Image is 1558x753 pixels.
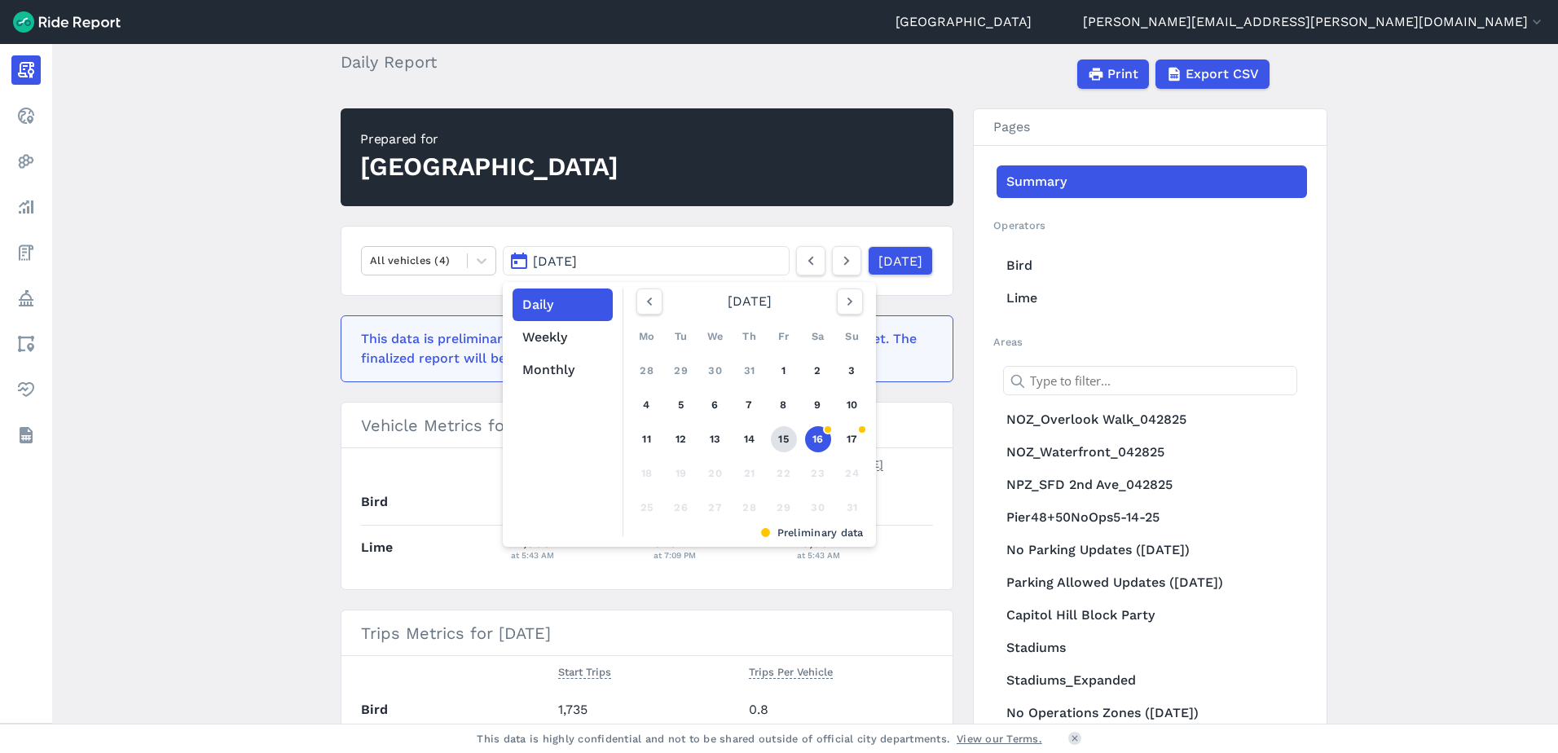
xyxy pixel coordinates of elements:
[771,324,797,350] div: Fr
[341,610,953,656] h3: Trips Metrics for [DATE]
[749,663,833,682] button: Trips Per Vehicle
[997,282,1307,315] a: Lime
[997,664,1307,697] a: Stadiums_Expanded
[737,426,763,452] a: 14
[11,55,41,85] a: Report
[11,238,41,267] a: Fees
[997,165,1307,198] a: Summary
[654,548,784,562] div: at 7:09 PM
[668,426,694,452] a: 12
[634,460,660,487] div: 18
[771,460,797,487] div: 22
[805,495,831,521] div: 30
[361,480,504,525] th: Bird
[11,375,41,404] a: Health
[797,533,934,562] div: 13,081
[1083,12,1545,32] button: [PERSON_NAME][EMAIL_ADDRESS][PERSON_NAME][DOMAIN_NAME]
[839,460,865,487] div: 24
[702,358,728,384] a: 30
[974,109,1327,146] h3: Pages
[511,548,641,562] div: at 5:43 AM
[11,421,41,450] a: Datasets
[702,426,728,452] a: 13
[896,12,1032,32] a: [GEOGRAPHIC_DATA]
[1107,64,1138,84] span: Print
[668,495,694,521] div: 26
[630,288,869,315] div: [DATE]
[634,358,660,384] a: 28
[997,697,1307,729] a: No Operations Zones ([DATE])
[702,460,728,487] div: 20
[997,403,1307,436] a: NOZ_Overlook Walk_042825
[737,460,763,487] div: 21
[513,354,613,386] button: Monthly
[957,731,1042,746] a: View our Terms.
[634,426,660,452] a: 11
[360,149,618,185] div: [GEOGRAPHIC_DATA]
[1155,59,1270,89] button: Export CSV
[771,495,797,521] div: 29
[668,460,694,487] div: 19
[533,253,577,269] span: [DATE]
[634,324,660,350] div: Mo
[341,50,447,74] h2: Daily Report
[11,329,41,359] a: Areas
[552,688,742,733] td: 1,735
[997,534,1307,566] a: No Parking Updates ([DATE])
[513,321,613,354] button: Weekly
[702,392,728,418] a: 6
[839,426,865,452] a: 17
[771,392,797,418] a: 8
[1003,366,1297,395] input: Type to filter...
[702,495,728,521] div: 27
[1186,64,1259,84] span: Export CSV
[11,101,41,130] a: Realtime
[558,663,611,682] button: Start Trips
[668,392,694,418] a: 5
[558,663,611,679] span: Start Trips
[737,392,763,418] a: 7
[11,284,41,313] a: Policy
[797,548,934,562] div: at 5:43 AM
[993,334,1307,350] h2: Areas
[1077,59,1149,89] button: Print
[636,525,864,540] div: Preliminary data
[805,324,831,350] div: Sa
[997,469,1307,501] a: NPZ_SFD 2nd Ave_042825
[749,663,833,679] span: Trips Per Vehicle
[668,358,694,384] a: 29
[360,130,618,149] div: Prepared for
[805,460,831,487] div: 23
[668,324,694,350] div: Tu
[805,358,831,384] a: 2
[737,324,763,350] div: Th
[771,358,797,384] a: 1
[839,392,865,418] a: 10
[341,403,953,448] h3: Vehicle Metrics for [DEMOGRAPHIC_DATA][DATE]
[737,495,763,521] div: 28
[993,218,1307,233] h2: Operators
[634,392,660,418] a: 4
[361,329,923,368] div: This data is preliminary and may be missing events that haven't been reported yet. The finalized ...
[654,533,784,562] div: 348
[511,533,641,562] div: 12,909
[11,192,41,222] a: Analyze
[997,501,1307,534] a: Pier48+50NoOps5-14-25
[361,525,504,570] th: Lime
[771,426,797,452] a: 15
[737,358,763,384] a: 31
[13,11,121,33] img: Ride Report
[997,436,1307,469] a: NOZ_Waterfront_042825
[839,324,865,350] div: Su
[702,324,728,350] div: We
[997,249,1307,282] a: Bird
[805,392,831,418] a: 9
[805,426,831,452] a: 16
[997,566,1307,599] a: Parking Allowed Updates ([DATE])
[839,358,865,384] a: 3
[839,495,865,521] div: 31
[361,688,552,733] th: Bird
[503,246,790,275] button: [DATE]
[742,688,933,733] td: 0.8
[997,632,1307,664] a: Stadiums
